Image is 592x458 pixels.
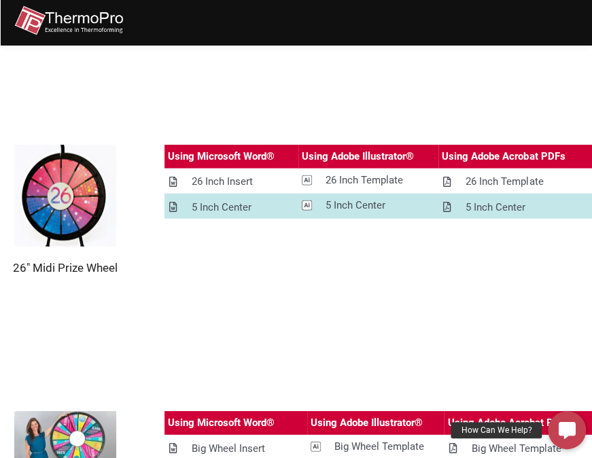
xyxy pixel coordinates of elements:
[438,196,591,219] a: 5 Inch Center
[14,5,123,36] img: thermopro-logo-non-iso
[164,170,298,194] a: 26 Inch Insert
[192,440,265,457] div: Big Wheel Insert
[466,199,525,216] div: 5 Inch Center
[168,415,275,431] div: Using Microsoft Word®
[438,170,591,194] a: 26 Inch Template
[548,411,586,449] a: How Can We Help?
[311,415,423,431] div: Using Adobe Illustrator®
[466,173,543,190] div: 26 Inch Template
[451,422,542,438] div: How Can We Help?
[326,172,403,189] div: 26 Inch Template
[447,415,570,431] div: Using Adobe Acrobat PDFs
[326,197,385,214] div: 5 Inch Center
[298,169,439,192] a: 26 Inch Template
[302,148,414,165] div: Using Adobe Illustrator®
[164,196,298,219] a: 5 Inch Center
[168,148,275,165] div: Using Microsoft Word®
[442,148,565,165] div: Using Adobe Acrobat PDFs
[192,173,253,190] div: 26 Inch Insert
[298,194,439,217] a: 5 Inch Center
[192,199,251,216] div: 5 Inch Center
[471,440,561,457] div: Big Wheel Template
[334,438,424,455] div: Big Wheel Template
